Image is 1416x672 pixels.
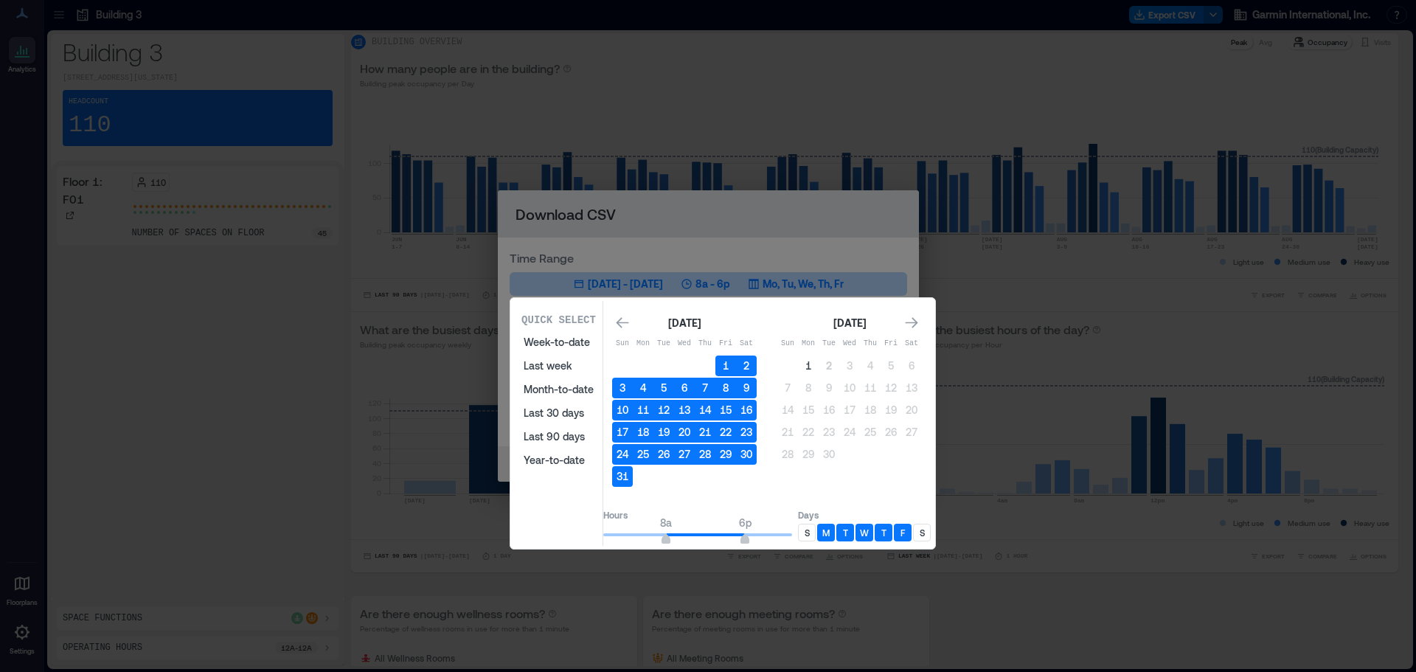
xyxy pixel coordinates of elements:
p: Fri [715,338,736,350]
p: Sun [777,338,798,350]
button: 18 [860,400,881,420]
p: T [843,527,848,538]
button: 18 [633,422,653,443]
button: 29 [798,444,819,465]
p: Tue [819,338,839,350]
th: Wednesday [839,333,860,354]
button: 30 [819,444,839,465]
th: Monday [798,333,819,354]
button: 26 [881,422,901,443]
button: 20 [674,422,695,443]
button: 30 [736,444,757,465]
button: 5 [653,378,674,398]
p: Sun [612,338,633,350]
button: 3 [612,378,633,398]
div: [DATE] [664,314,705,332]
th: Saturday [736,333,757,354]
button: 16 [819,400,839,420]
button: Last 30 days [515,401,603,425]
button: 17 [612,422,633,443]
button: 27 [674,444,695,465]
button: 25 [633,444,653,465]
button: 13 [674,400,695,420]
span: 8a [660,516,672,529]
div: [DATE] [829,314,870,332]
button: 8 [715,378,736,398]
button: 7 [777,378,798,398]
th: Monday [633,333,653,354]
button: 3 [839,356,860,376]
button: 1 [798,356,819,376]
p: Hours [603,509,792,521]
button: 24 [839,422,860,443]
button: 2 [736,356,757,376]
button: 12 [653,400,674,420]
p: M [822,527,830,538]
button: 4 [860,356,881,376]
button: 6 [901,356,922,376]
button: 23 [736,422,757,443]
button: Last week [515,354,603,378]
button: 12 [881,378,901,398]
button: 27 [901,422,922,443]
button: 11 [860,378,881,398]
button: Go to next month [901,313,922,333]
p: Wed [674,338,695,350]
button: 19 [881,400,901,420]
th: Friday [881,333,901,354]
th: Sunday [777,333,798,354]
th: Tuesday [819,333,839,354]
button: 14 [695,400,715,420]
button: 9 [819,378,839,398]
button: 2 [819,356,839,376]
button: 21 [777,422,798,443]
button: 25 [860,422,881,443]
p: Mon [633,338,653,350]
th: Wednesday [674,333,695,354]
button: 15 [798,400,819,420]
p: Sat [901,338,922,350]
p: T [881,527,886,538]
button: 17 [839,400,860,420]
p: Fri [881,338,901,350]
button: 11 [633,400,653,420]
button: 7 [695,378,715,398]
button: 10 [612,400,633,420]
button: 6 [674,378,695,398]
th: Friday [715,333,736,354]
button: 4 [633,378,653,398]
button: Year-to-date [515,448,603,472]
button: 15 [715,400,736,420]
th: Saturday [901,333,922,354]
button: 24 [612,444,633,465]
p: S [805,527,810,538]
button: 28 [695,444,715,465]
p: Thu [695,338,715,350]
p: Thu [860,338,881,350]
p: Sat [736,338,757,350]
button: Go to previous month [612,313,633,333]
button: 8 [798,378,819,398]
button: 31 [612,466,633,487]
p: Tue [653,338,674,350]
button: 29 [715,444,736,465]
button: 14 [777,400,798,420]
button: 9 [736,378,757,398]
button: 10 [839,378,860,398]
button: 26 [653,444,674,465]
button: 21 [695,422,715,443]
p: W [860,527,869,538]
button: 23 [819,422,839,443]
p: Quick Select [521,313,596,328]
button: 16 [736,400,757,420]
p: Days [798,509,931,521]
p: F [900,527,905,538]
p: Mon [798,338,819,350]
th: Thursday [860,333,881,354]
button: 5 [881,356,901,376]
th: Tuesday [653,333,674,354]
button: Month-to-date [515,378,603,401]
button: Last 90 days [515,425,603,448]
button: Week-to-date [515,330,603,354]
button: 1 [715,356,736,376]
